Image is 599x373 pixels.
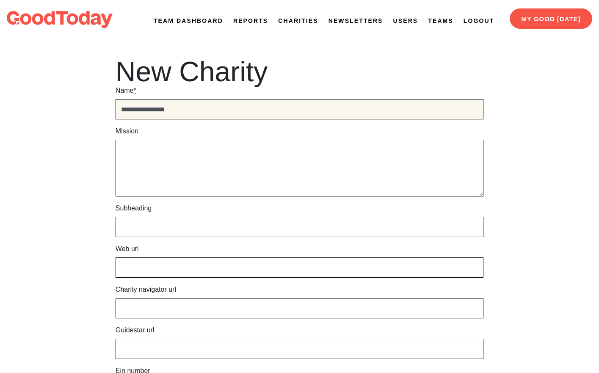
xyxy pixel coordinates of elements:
a: Team Dashboard [154,17,223,25]
a: Reports [233,17,268,25]
h1: New Charity [116,58,483,86]
img: logo-dark-da6b47b19159aada33782b937e4e11ca563a98e0ec6b0b8896e274de7198bfd4.svg [7,11,113,28]
label: Mission [116,126,138,136]
label: Web url [116,244,139,254]
label: Name [116,86,136,96]
a: Newsletters [328,17,383,25]
a: Users [393,17,418,25]
label: Subheading [116,203,152,213]
label: Guidestar url [116,325,155,335]
label: Charity navigator url [116,285,176,295]
a: My Good [DATE] [510,8,592,29]
a: Charities [278,17,318,25]
a: Teams [428,17,453,25]
abbr: required [134,87,136,94]
a: Logout [464,17,494,25]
